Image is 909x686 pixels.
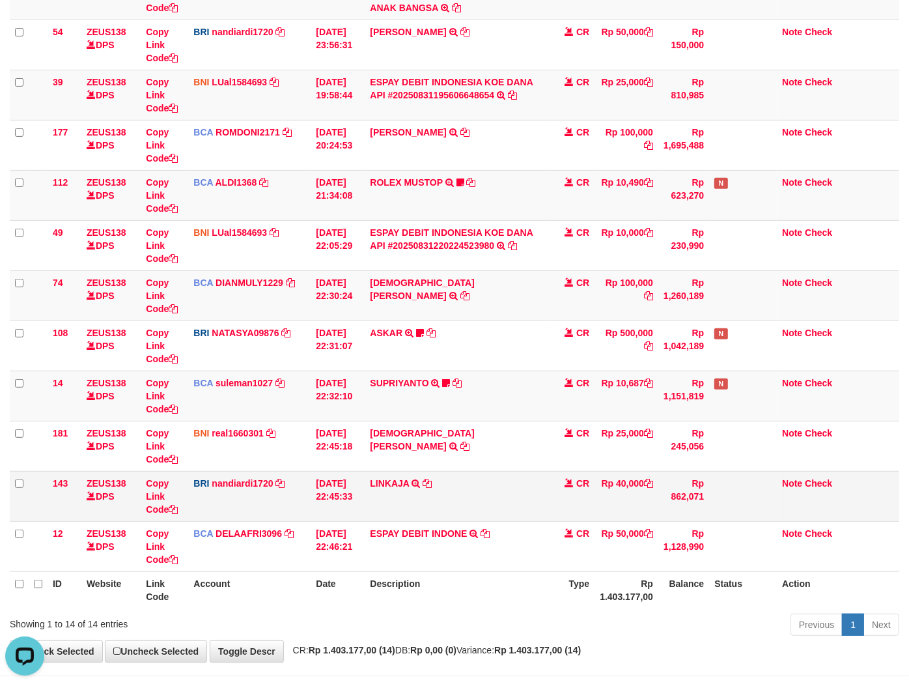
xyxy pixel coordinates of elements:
[146,278,178,314] a: Copy Link Code
[805,177,832,188] a: Check
[81,571,141,608] th: Website
[87,428,126,438] a: ZEUS138
[212,428,263,438] a: real1660301
[193,27,209,37] span: BRI
[370,177,443,188] a: ROLEX MUSTOP
[87,177,126,188] a: ZEUS138
[193,177,213,188] span: BCA
[193,328,209,338] span: BRI
[87,227,126,238] a: ZEUS138
[81,421,141,471] td: DPS
[53,478,68,489] span: 143
[658,120,709,170] td: Rp 1,695,488
[212,27,273,37] a: nandiardi1720
[644,478,653,489] a: Copy Rp 40,000 to clipboard
[658,220,709,270] td: Rp 230,990
[782,428,802,438] a: Note
[81,371,141,421] td: DPS
[576,127,589,137] span: CR
[576,328,589,338] span: CR
[782,177,802,188] a: Note
[188,571,311,608] th: Account
[193,127,213,137] span: BCA
[285,528,294,539] a: Copy DELAAFRI3096 to clipboard
[48,571,81,608] th: ID
[410,645,456,655] strong: Rp 0,00 (0)
[805,278,832,288] a: Check
[644,341,653,351] a: Copy Rp 500,000 to clipboard
[576,227,589,238] span: CR
[87,528,126,539] a: ZEUS138
[576,27,589,37] span: CR
[805,478,832,489] a: Check
[311,170,365,220] td: [DATE] 21:34:08
[146,528,178,565] a: Copy Link Code
[658,170,709,220] td: Rp 623,270
[658,70,709,120] td: Rp 810,985
[283,127,292,137] a: Copy ROMDONI2171 to clipboard
[311,421,365,471] td: [DATE] 22:45:18
[594,270,658,321] td: Rp 100,000
[370,127,446,137] a: [PERSON_NAME]
[216,177,257,188] a: ALDI1368
[81,321,141,371] td: DPS
[370,478,409,489] a: LINKAJA
[594,120,658,170] td: Rp 100,000
[644,177,653,188] a: Copy Rp 10,490 to clipboard
[782,478,802,489] a: Note
[658,20,709,70] td: Rp 150,000
[53,328,68,338] span: 108
[146,328,178,364] a: Copy Link Code
[427,328,436,338] a: Copy ASKAR to clipboard
[594,321,658,371] td: Rp 500,000
[282,328,291,338] a: Copy NATASYA09876 to clipboard
[508,90,517,100] a: Copy ESPAY DEBIT INDONESIA KOE DANA API #20250831195606648654 to clipboard
[453,378,462,388] a: Copy SUPRIYANTO to clipboard
[594,20,658,70] td: Rp 50,000
[594,170,658,220] td: Rp 10,490
[805,328,832,338] a: Check
[644,27,653,37] a: Copy Rp 50,000 to clipboard
[842,614,864,636] a: 1
[87,77,126,87] a: ZEUS138
[216,378,273,388] a: suleman1027
[594,220,658,270] td: Rp 10,000
[210,640,284,663] a: Toggle Descr
[549,571,594,608] th: Type
[287,645,581,655] span: CR: DB: Variance:
[594,471,658,521] td: Rp 40,000
[193,528,213,539] span: BCA
[212,328,279,338] a: NATASYA09876
[370,77,533,100] a: ESPAY DEBIT INDONESIA KOE DANA API #20250831195606648654
[481,528,490,539] a: Copy ESPAY DEBIT INDONE to clipboard
[266,428,275,438] a: Copy real1660301 to clipboard
[782,528,802,539] a: Note
[311,571,365,608] th: Date
[508,240,517,251] a: Copy ESPAY DEBIT INDONESIA KOE DANA API #20250831220224523980 to clipboard
[53,27,63,37] span: 54
[87,278,126,288] a: ZEUS138
[53,77,63,87] span: 39
[81,521,141,571] td: DPS
[782,77,802,87] a: Note
[460,27,469,37] a: Copy VALENTINO LAHU to clipboard
[146,227,178,264] a: Copy Link Code
[658,421,709,471] td: Rp 245,056
[193,227,209,238] span: BNI
[494,645,581,655] strong: Rp 1.403.177,00 (14)
[81,70,141,120] td: DPS
[460,291,469,301] a: Copy CHRISTIAN AW to clipboard
[782,278,802,288] a: Note
[714,328,727,339] span: Has Note
[644,291,653,301] a: Copy Rp 100,000 to clipboard
[782,27,802,37] a: Note
[863,614,899,636] a: Next
[644,378,653,388] a: Copy Rp 10,687 to clipboard
[311,270,365,321] td: [DATE] 22:30:24
[460,127,469,137] a: Copy ABDUL GAFUR to clipboard
[309,645,395,655] strong: Rp 1.403.177,00 (14)
[311,120,365,170] td: [DATE] 20:24:53
[193,478,209,489] span: BRI
[714,178,727,189] span: Has Note
[782,227,802,238] a: Note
